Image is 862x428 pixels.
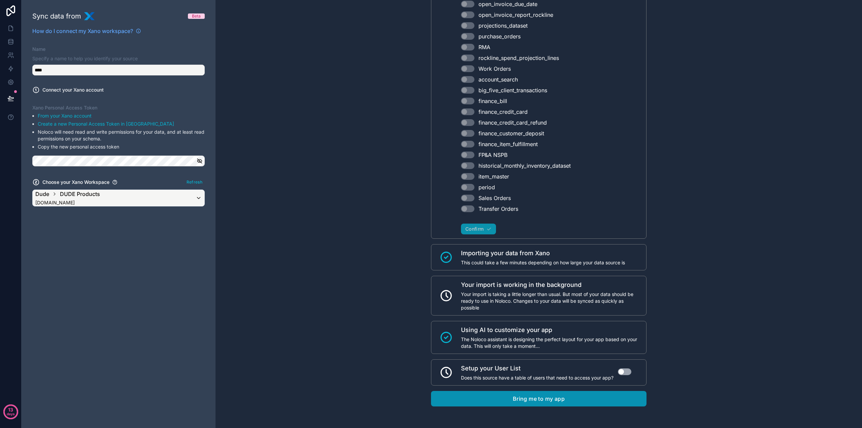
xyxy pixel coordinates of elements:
a: From your Xano account [38,113,92,119]
li: Copy the new personal access token [38,143,205,150]
span: Sales Orders [478,194,511,202]
span: finance_item_fulfillment [478,140,538,148]
span: RMA [478,43,490,51]
span: historical_monthly_inventory_dataset [478,162,571,170]
span: Work Orders [478,65,511,73]
span: purchase_orders [478,32,521,40]
span: DUDE Products [60,190,100,198]
span: Choose your Xano Workspace [42,179,109,186]
span: This could take a few minutes depending on how large your data source is [461,259,625,266]
button: Bring me to my app [431,391,646,406]
span: The Noloco assistant is designing the perfect layout for your app based on your data. This will o... [461,336,642,350]
button: DudeDUDE Products[DOMAIN_NAME] [32,190,205,206]
span: FP&A NSPB [478,151,507,159]
span: Connect your Xano account [42,87,104,93]
span: Sync data from [32,11,81,21]
span: Your import is taking a little longer than usual. But most of your data should be ready to use in... [461,291,642,311]
button: Refresh [184,177,205,187]
span: open_invoice_report_rockline [478,11,553,19]
a: Create a new Personal Access Token in [GEOGRAPHIC_DATA] [38,121,174,127]
label: Xano Personal Access Token [32,104,205,111]
span: Does this source have a table of users that need to access your app? [461,374,614,381]
span: rockline_spend_projection_lines [478,54,559,62]
span: Your import is working in the background [461,280,642,290]
span: Transfer Orders [478,205,518,213]
p: Specify a name to help you identify your source [32,55,205,62]
label: Name [32,46,45,53]
span: Using AI to customize your app [461,325,642,335]
span: finance_customer_deposit [478,129,544,137]
img: Xano logo [84,11,95,22]
span: account_search [478,75,518,84]
span: Importing your data from Xano [461,249,625,258]
p: days [7,409,15,419]
span: item_master [478,172,509,180]
a: How do I connect my Xano workspace? [32,27,141,35]
span: finance_credit_card [478,108,528,116]
span: How do I connect my Xano workspace? [32,27,133,35]
span: big_five_client_transactions [478,86,547,94]
li: Noloco will need read and write permissions for your data, and at least read permissions on your ... [38,129,205,142]
div: Beta [192,13,201,19]
span: finance_bill [478,97,507,105]
span: period [478,183,495,191]
span: projections_dataset [478,22,528,30]
span: finance_credit_card_refund [478,119,547,127]
span: [DOMAIN_NAME] [35,199,100,206]
span: Dude [35,190,49,198]
p: 13 [8,406,13,413]
span: Setup your User List [461,364,614,373]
